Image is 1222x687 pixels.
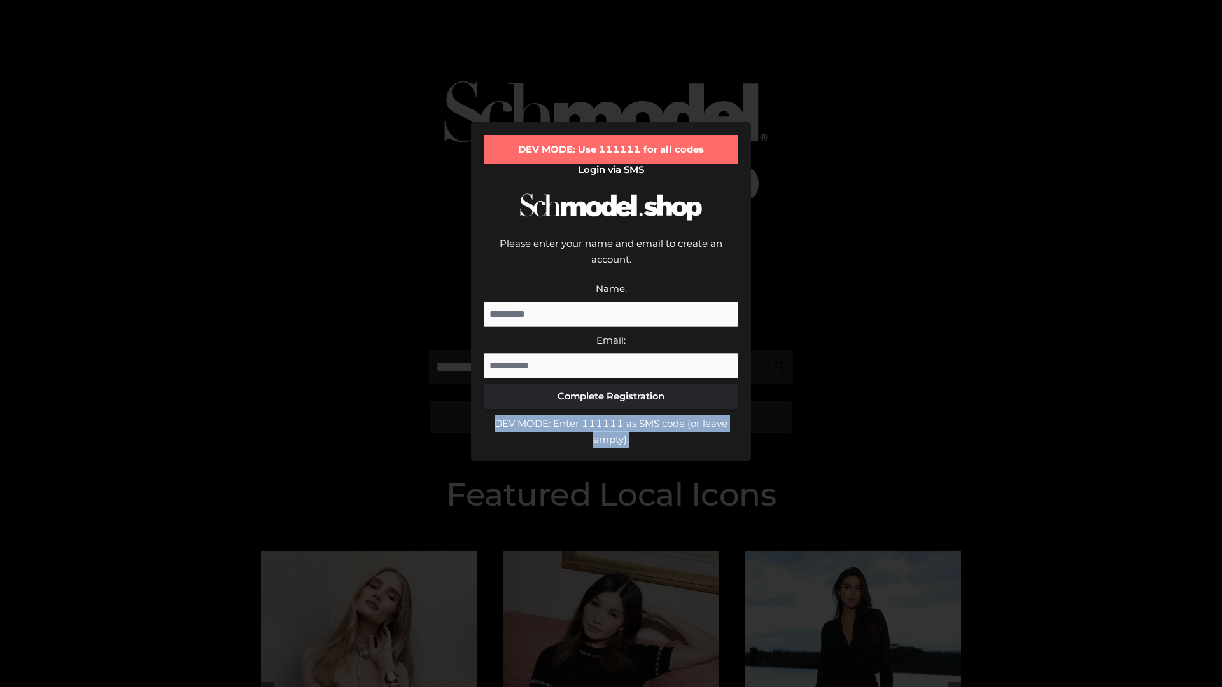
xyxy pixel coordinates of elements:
label: Email: [596,334,626,346]
div: DEV MODE: Use 111111 for all codes [484,135,738,164]
button: Complete Registration [484,384,738,409]
h2: Login via SMS [484,164,738,176]
label: Name: [596,282,627,295]
div: DEV MODE: Enter 111111 as SMS code (or leave empty). [484,415,738,448]
img: Schmodel Logo [516,182,706,232]
div: Please enter your name and email to create an account. [484,235,738,281]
